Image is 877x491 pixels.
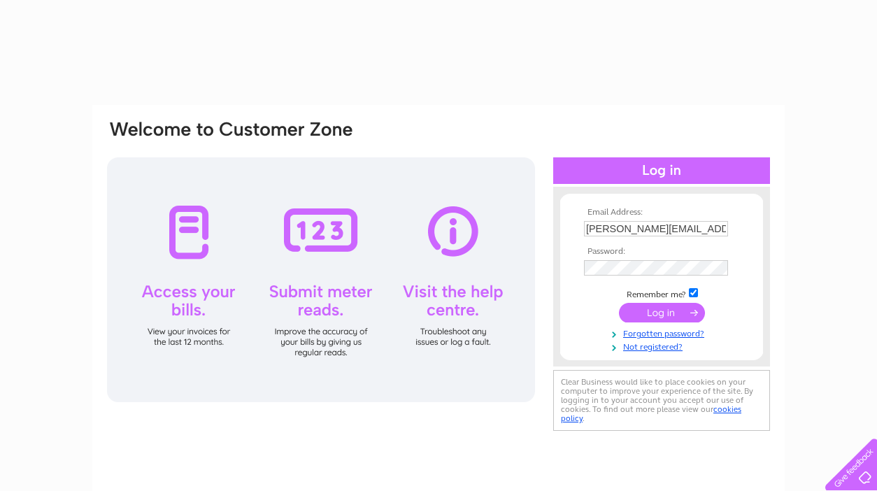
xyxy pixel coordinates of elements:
[584,326,743,339] a: Forgotten password?
[561,404,741,423] a: cookies policy
[553,370,770,431] div: Clear Business would like to place cookies on your computer to improve your experience of the sit...
[584,339,743,353] a: Not registered?
[580,286,743,300] td: Remember me?
[619,303,705,322] input: Submit
[580,208,743,218] th: Email Address:
[580,247,743,257] th: Password:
